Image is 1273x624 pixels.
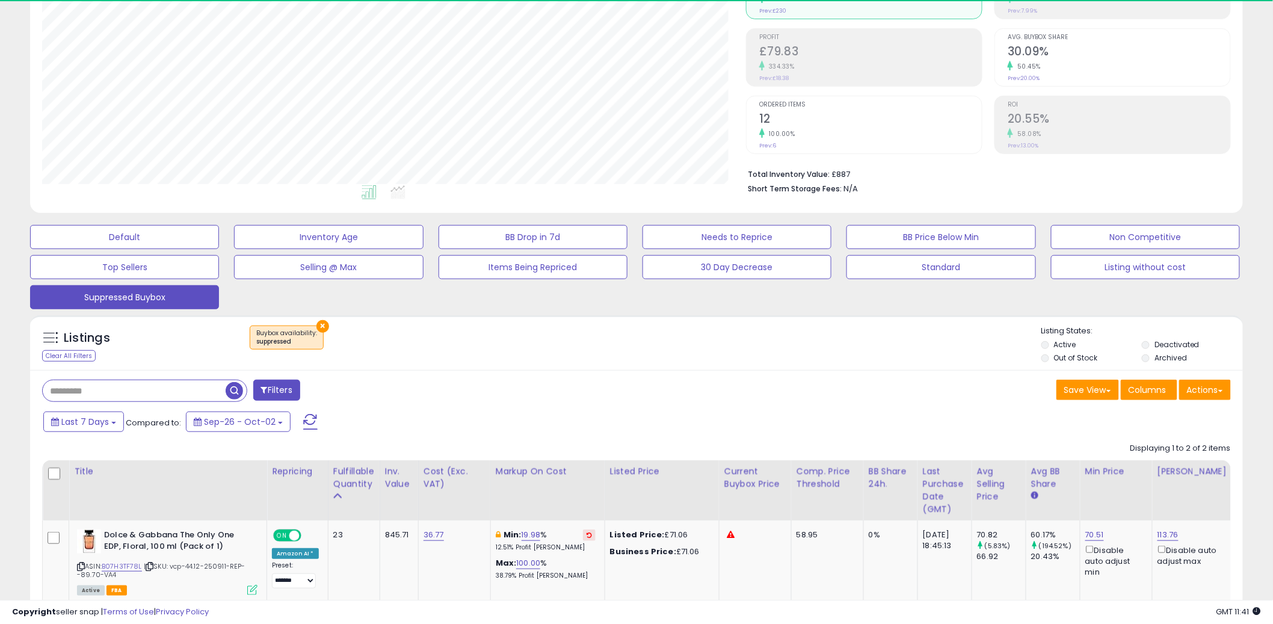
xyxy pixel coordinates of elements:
[102,561,142,572] a: B07H3TF78L
[1051,225,1240,249] button: Non Competitive
[103,606,154,617] a: Terms of Use
[1085,543,1143,578] div: Disable auto adjust min
[1041,326,1243,337] p: Listing States:
[104,530,250,555] b: Dolce & Gabbana The Only One EDP, Floral, 100 ml (Pack of 1)
[610,529,665,540] b: Listed Price:
[12,607,209,618] div: seller snap | |
[333,530,371,540] div: 23
[234,255,423,279] button: Selling @ Max
[759,34,982,41] span: Profit
[424,465,485,490] div: Cost (Exc. VAT)
[516,557,540,569] a: 100.00
[1031,465,1075,490] div: Avg BB Share
[439,225,627,249] button: BB Drop in 7d
[256,329,317,347] span: Buybox availability :
[797,465,858,490] div: Comp. Price Threshold
[64,330,110,347] h5: Listings
[1031,551,1080,562] div: 20.43%
[610,465,714,478] div: Listed Price
[77,561,245,579] span: | SKU: vcp-44.12-250911-REP--89.70-VA4
[1008,112,1230,128] h2: 20.55%
[724,465,786,490] div: Current Buybox Price
[272,465,323,478] div: Repricing
[759,112,982,128] h2: 12
[1008,142,1038,149] small: Prev: 13.00%
[643,225,831,249] button: Needs to Reprice
[1154,339,1200,350] label: Deactivated
[610,530,710,540] div: £71.06
[1054,353,1098,363] label: Out of Stock
[272,548,319,559] div: Amazon AI *
[156,606,209,617] a: Privacy Policy
[496,465,600,478] div: Markup on Cost
[1056,380,1119,400] button: Save View
[1008,45,1230,61] h2: 30.09%
[748,184,842,194] b: Short Term Storage Fees:
[256,338,317,346] div: suppressed
[496,543,596,552] p: 12.51% Profit [PERSON_NAME]
[1008,34,1230,41] span: Avg. Buybox Share
[759,7,786,14] small: Prev: £230
[496,558,596,580] div: %
[846,225,1035,249] button: BB Price Below Min
[797,530,854,540] div: 58.95
[1008,7,1037,14] small: Prev: 7.99%
[74,465,262,478] div: Title
[30,225,219,249] button: Default
[1130,443,1231,454] div: Displaying 1 to 2 of 2 items
[1157,529,1179,541] a: 113.76
[30,255,219,279] button: Top Sellers
[106,585,127,596] span: FBA
[61,416,109,428] span: Last 7 Days
[1013,129,1041,138] small: 58.08%
[1054,339,1076,350] label: Active
[1129,384,1167,396] span: Columns
[977,465,1021,503] div: Avg Selling Price
[1008,102,1230,108] span: ROI
[1179,380,1231,400] button: Actions
[869,465,913,490] div: BB Share 24h.
[1031,530,1080,540] div: 60.17%
[272,561,319,588] div: Preset:
[504,529,522,540] b: Min:
[1154,353,1187,363] label: Archived
[1013,62,1041,71] small: 50.45%
[846,255,1035,279] button: Standard
[204,416,276,428] span: Sep-26 - Oct-02
[186,412,291,432] button: Sep-26 - Oct-02
[333,465,375,490] div: Fulfillable Quantity
[985,541,1011,551] small: (5.83%)
[1216,606,1261,617] span: 2025-10-10 11:41 GMT
[610,546,676,557] b: Business Price:
[496,557,517,569] b: Max:
[1085,529,1104,541] a: 70.51
[1085,465,1147,478] div: Min Price
[765,129,795,138] small: 100.00%
[759,45,982,61] h2: £79.83
[300,531,319,541] span: OFF
[843,183,858,194] span: N/A
[496,530,596,552] div: %
[496,572,596,580] p: 38.79% Profit [PERSON_NAME]
[1031,490,1038,501] small: Avg BB Share.
[869,530,908,540] div: 0%
[1157,465,1229,478] div: [PERSON_NAME]
[490,460,605,521] th: The percentage added to the cost of goods (COGS) that forms the calculator for Min & Max prices.
[1008,75,1040,82] small: Prev: 20.00%
[439,255,627,279] button: Items Being Repriced
[42,350,96,362] div: Clear All Filters
[77,530,101,554] img: 31T8+ztFn0L._SL40_.jpg
[643,255,831,279] button: 30 Day Decrease
[748,169,830,179] b: Total Inventory Value:
[43,412,124,432] button: Last 7 Days
[126,417,181,428] span: Compared to:
[765,62,795,71] small: 334.33%
[12,606,56,617] strong: Copyright
[759,142,776,149] small: Prev: 6
[316,320,329,333] button: ×
[234,225,423,249] button: Inventory Age
[923,530,963,551] div: [DATE] 18:45:13
[385,530,409,540] div: 845.71
[977,551,1026,562] div: 66.92
[1121,380,1177,400] button: Columns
